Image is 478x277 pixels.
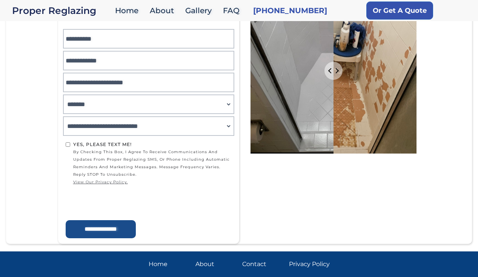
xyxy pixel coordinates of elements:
a: Home [149,259,189,269]
div: Yes, Please text me! [73,141,232,148]
a: About [146,3,181,19]
a: Home [111,3,146,19]
iframe: reCAPTCHA [66,188,180,217]
a: Or Get A Quote [366,2,433,20]
a: FAQ [219,3,247,19]
span: by checking this box, I agree to receive communications and updates from Proper Reglazing SMS, or... [73,148,232,186]
input: Yes, Please text me!by checking this box, I agree to receive communications and updates from Prop... [66,142,70,147]
a: About [195,259,236,269]
a: Contact [242,259,283,269]
div: Proper Reglazing [12,5,111,16]
a: view our privacy policy. [73,178,232,186]
a: Privacy Policy [289,259,330,269]
a: home [12,5,111,16]
a: Gallery [181,3,219,19]
a: [PHONE_NUMBER] [253,5,327,16]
